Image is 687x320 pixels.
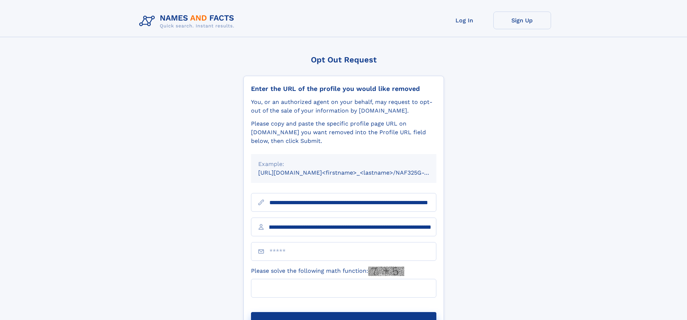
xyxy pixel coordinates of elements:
div: Enter the URL of the profile you would like removed [251,85,436,93]
a: Sign Up [493,12,551,29]
div: Example: [258,160,429,168]
div: Opt Out Request [243,55,444,64]
img: Logo Names and Facts [136,12,240,31]
div: You, or an authorized agent on your behalf, may request to opt-out of the sale of your informatio... [251,98,436,115]
a: Log In [436,12,493,29]
div: Please copy and paste the specific profile page URL on [DOMAIN_NAME] you want removed into the Pr... [251,119,436,145]
small: [URL][DOMAIN_NAME]<firstname>_<lastname>/NAF325G-xxxxxxxx [258,169,450,176]
label: Please solve the following math function: [251,267,404,276]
